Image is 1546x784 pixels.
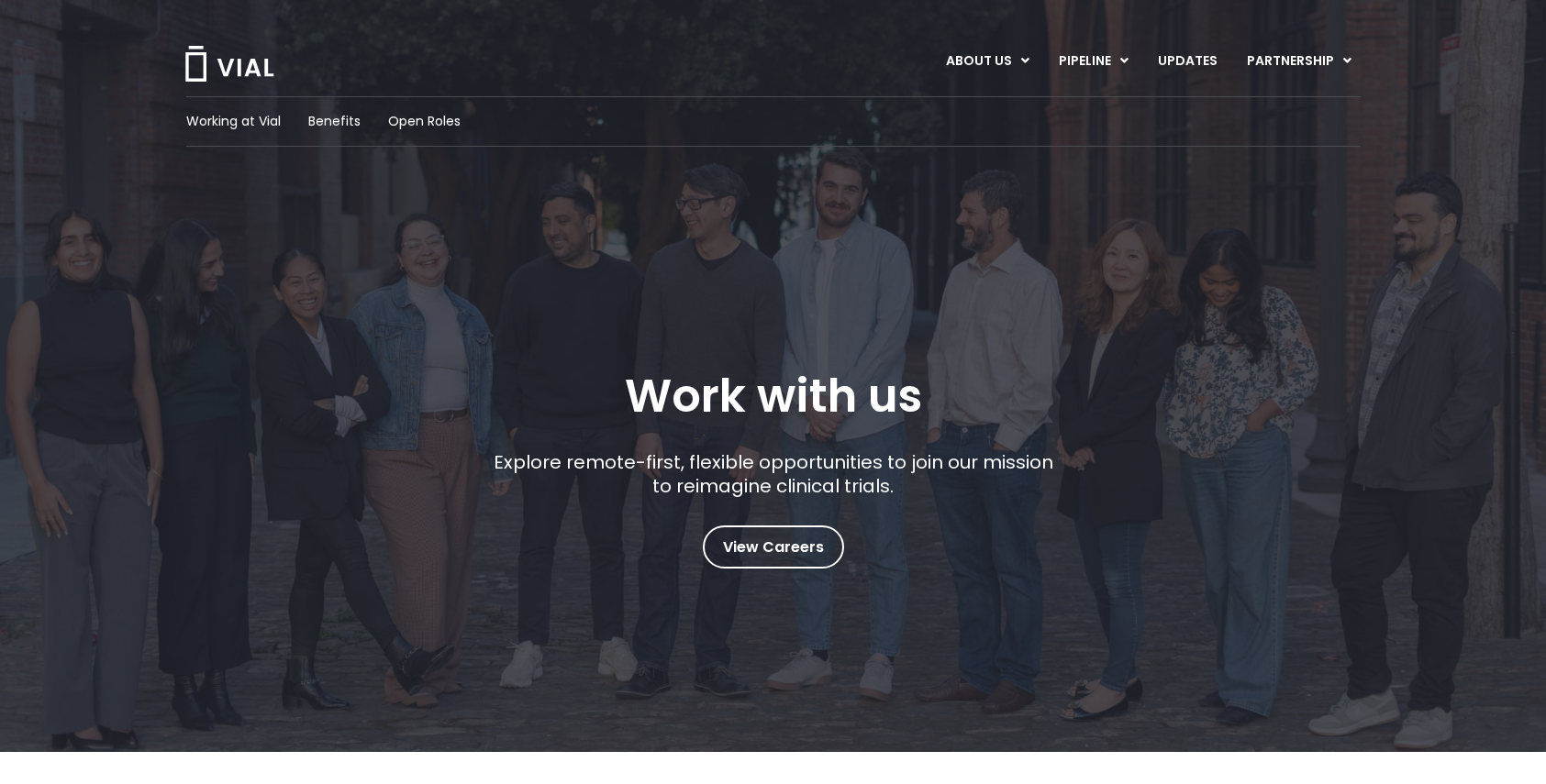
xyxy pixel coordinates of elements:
a: Open Roles [388,112,461,131]
a: UPDATES [1143,46,1231,77]
h1: Work with us [625,370,922,423]
a: PARTNERSHIPMenu Toggle [1232,46,1366,77]
a: Benefits [308,112,361,131]
span: View Careers [723,536,824,559]
a: PIPELINEMenu Toggle [1044,46,1142,77]
a: ABOUT USMenu Toggle [931,46,1043,77]
a: Working at Vial [186,112,281,131]
a: View Careers [703,525,844,569]
img: Vial Logo [184,46,275,82]
p: Explore remote-first, flexible opportunities to join our mission to reimagine clinical trials. [486,450,1060,498]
